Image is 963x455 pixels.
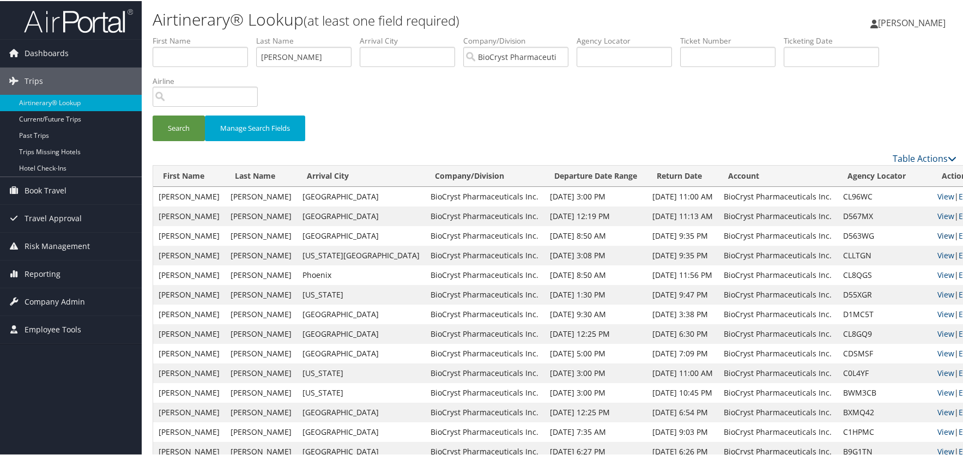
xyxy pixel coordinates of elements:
[153,402,225,421] td: [PERSON_NAME]
[360,34,463,45] label: Arrival City
[225,382,297,402] td: [PERSON_NAME]
[225,245,297,264] td: [PERSON_NAME]
[544,225,647,245] td: [DATE] 8:50 AM
[297,284,425,304] td: [US_STATE]
[577,34,680,45] label: Agency Locator
[718,245,838,264] td: BioCryst Pharmaceuticals Inc.
[225,421,297,441] td: [PERSON_NAME]
[718,264,838,284] td: BioCryst Pharmaceuticals Inc.
[225,165,297,186] th: Last Name: activate to sort column ascending
[647,165,718,186] th: Return Date: activate to sort column ascending
[425,245,544,264] td: BioCryst Pharmaceuticals Inc.
[225,284,297,304] td: [PERSON_NAME]
[647,225,718,245] td: [DATE] 9:35 PM
[256,34,360,45] label: Last Name
[425,362,544,382] td: BioCryst Pharmaceuticals Inc.
[153,205,225,225] td: [PERSON_NAME]
[153,165,225,186] th: First Name: activate to sort column ascending
[647,402,718,421] td: [DATE] 6:54 PM
[297,165,425,186] th: Arrival City: activate to sort column ascending
[297,402,425,421] td: [GEOGRAPHIC_DATA]
[153,7,688,30] h1: Airtinerary® Lookup
[647,304,718,323] td: [DATE] 3:38 PM
[297,225,425,245] td: [GEOGRAPHIC_DATA]
[297,264,425,284] td: Phoenix
[425,382,544,402] td: BioCryst Pharmaceuticals Inc.
[425,343,544,362] td: BioCryst Pharmaceuticals Inc.
[544,343,647,362] td: [DATE] 5:00 PM
[225,343,297,362] td: [PERSON_NAME]
[878,16,946,28] span: [PERSON_NAME]
[718,402,838,421] td: BioCryst Pharmaceuticals Inc.
[647,362,718,382] td: [DATE] 11:00 AM
[838,343,932,362] td: CDSMSF
[937,308,954,318] a: View
[838,304,932,323] td: D1MC5T
[544,362,647,382] td: [DATE] 3:00 PM
[544,186,647,205] td: [DATE] 3:00 PM
[25,39,69,66] span: Dashboards
[225,225,297,245] td: [PERSON_NAME]
[297,245,425,264] td: [US_STATE][GEOGRAPHIC_DATA]
[718,362,838,382] td: BioCryst Pharmaceuticals Inc.
[153,382,225,402] td: [PERSON_NAME]
[718,304,838,323] td: BioCryst Pharmaceuticals Inc.
[225,264,297,284] td: [PERSON_NAME]
[544,382,647,402] td: [DATE] 3:00 PM
[937,386,954,397] a: View
[225,186,297,205] td: [PERSON_NAME]
[718,186,838,205] td: BioCryst Pharmaceuticals Inc.
[647,284,718,304] td: [DATE] 9:47 PM
[425,304,544,323] td: BioCryst Pharmaceuticals Inc.
[225,362,297,382] td: [PERSON_NAME]
[425,402,544,421] td: BioCryst Pharmaceuticals Inc.
[425,323,544,343] td: BioCryst Pharmaceuticals Inc.
[937,406,954,416] a: View
[718,343,838,362] td: BioCryst Pharmaceuticals Inc.
[937,288,954,299] a: View
[225,323,297,343] td: [PERSON_NAME]
[25,176,66,203] span: Book Travel
[838,323,932,343] td: CL8GQ9
[647,421,718,441] td: [DATE] 9:03 PM
[937,367,954,377] a: View
[647,205,718,225] td: [DATE] 11:13 AM
[647,186,718,205] td: [DATE] 11:00 AM
[205,114,305,140] button: Manage Search Fields
[425,186,544,205] td: BioCryst Pharmaceuticals Inc.
[25,287,85,314] span: Company Admin
[937,347,954,357] a: View
[544,264,647,284] td: [DATE] 8:50 AM
[838,264,932,284] td: CL8QGS
[937,327,954,338] a: View
[225,304,297,323] td: [PERSON_NAME]
[937,426,954,436] a: View
[463,34,577,45] label: Company/Division
[718,284,838,304] td: BioCryst Pharmaceuticals Inc.
[153,284,225,304] td: [PERSON_NAME]
[718,421,838,441] td: BioCryst Pharmaceuticals Inc.
[718,165,838,186] th: Account: activate to sort column ascending
[937,249,954,259] a: View
[647,245,718,264] td: [DATE] 9:35 PM
[24,7,133,33] img: airportal-logo.png
[297,186,425,205] td: [GEOGRAPHIC_DATA]
[893,151,956,163] a: Table Actions
[544,304,647,323] td: [DATE] 9:30 AM
[544,284,647,304] td: [DATE] 1:30 PM
[544,245,647,264] td: [DATE] 3:08 PM
[718,323,838,343] td: BioCryst Pharmaceuticals Inc.
[838,382,932,402] td: BWM3CB
[153,34,256,45] label: First Name
[153,343,225,362] td: [PERSON_NAME]
[718,205,838,225] td: BioCryst Pharmaceuticals Inc.
[153,225,225,245] td: [PERSON_NAME]
[25,232,90,259] span: Risk Management
[718,225,838,245] td: BioCryst Pharmaceuticals Inc.
[425,165,544,186] th: Company/Division
[153,421,225,441] td: [PERSON_NAME]
[838,165,932,186] th: Agency Locator: activate to sort column ascending
[838,362,932,382] td: C0L4YF
[425,284,544,304] td: BioCryst Pharmaceuticals Inc.
[297,343,425,362] td: [GEOGRAPHIC_DATA]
